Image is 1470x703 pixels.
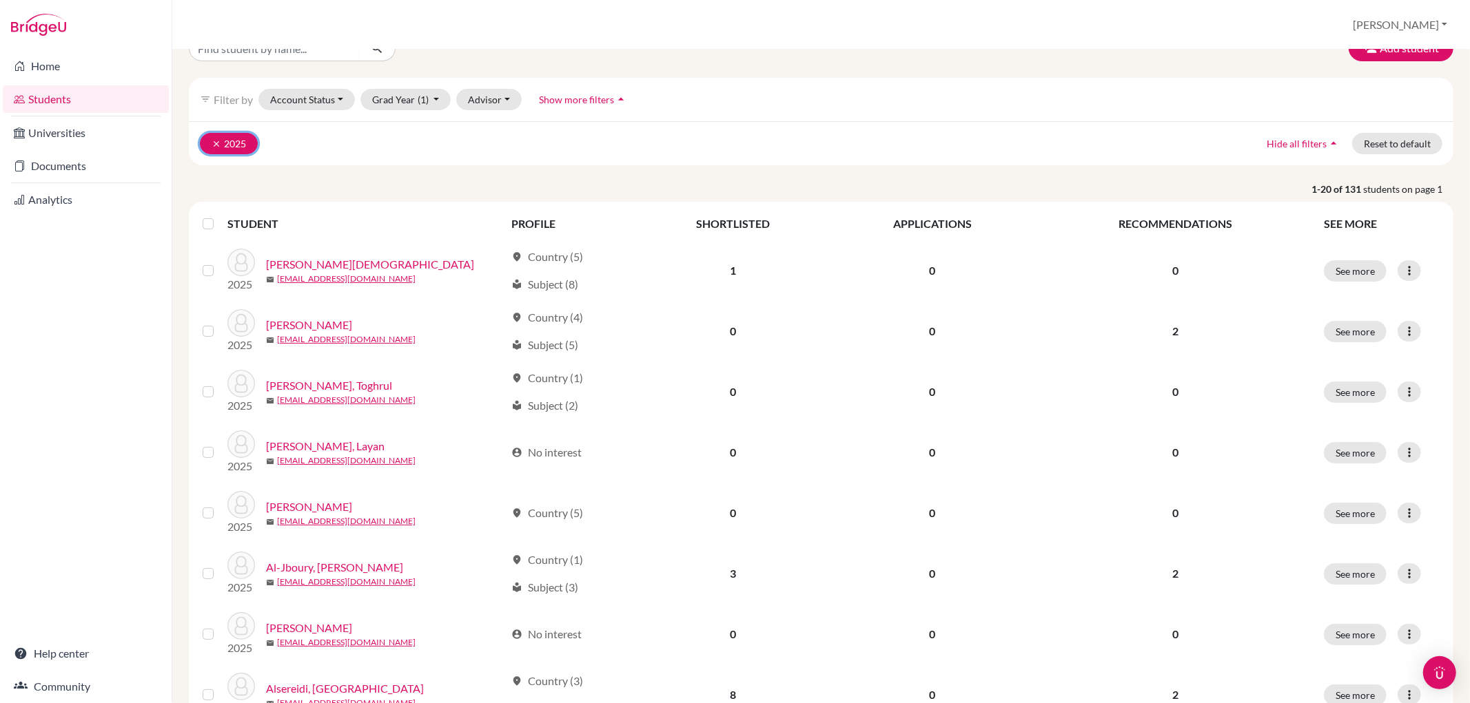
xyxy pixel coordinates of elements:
button: Show more filtersarrow_drop_up [527,89,640,110]
span: mail [266,518,274,526]
p: 0 [1043,262,1307,279]
img: Abdalla, Jehad [227,249,255,276]
a: [PERSON_NAME], Toghrul [266,377,392,394]
span: local_library [511,279,522,290]
a: Universities [3,119,169,147]
img: Bridge-U [11,14,66,36]
td: 0 [635,483,830,543]
img: Alsereidi, Meznah [227,673,255,700]
a: [EMAIL_ADDRESS][DOMAIN_NAME] [277,394,416,406]
p: 0 [1043,505,1307,521]
p: 2025 [227,518,255,535]
th: PROFILE [503,207,635,240]
img: Almalki, Yara [227,612,255,640]
a: Documents [3,152,169,180]
p: 0 [1043,444,1307,461]
th: STUDENT [227,207,503,240]
button: Advisor [456,89,522,110]
button: See more [1324,381,1387,403]
span: location_on [511,373,522,384]
td: 3 [635,543,830,604]
p: 2025 [227,276,255,293]
span: Filter by [214,93,253,106]
p: 2025 [227,397,255,414]
th: RECOMMENDATIONS [1035,207,1316,240]
p: 0 [1043,384,1307,400]
span: mail [266,397,274,405]
span: account_circle [511,447,522,458]
a: [PERSON_NAME] [266,317,352,333]
a: Analytics [3,186,169,213]
span: location_on [511,251,522,262]
button: See more [1324,503,1387,524]
div: Subject (8) [511,276,578,293]
a: Community [3,673,169,700]
button: Grad Year(1) [360,89,451,110]
img: Al-Jboury, Lana [227,552,255,579]
p: 2 [1043,323,1307,339]
span: (1) [418,94,429,105]
div: Country (3) [511,673,583,689]
span: account_circle [511,629,522,640]
img: Adrian, Vanya [227,309,255,337]
span: students on page 1 [1363,182,1453,196]
a: [PERSON_NAME] [266,499,352,515]
i: arrow_drop_up [614,92,628,106]
td: 0 [830,543,1034,604]
i: clear [212,139,221,149]
i: arrow_drop_up [1327,136,1340,150]
div: Subject (2) [511,397,578,414]
td: 0 [635,361,830,422]
p: 2 [1043,686,1307,703]
a: Students [3,85,169,113]
div: Country (1) [511,552,583,568]
a: [EMAIL_ADDRESS][DOMAIN_NAME] [277,273,416,285]
button: See more [1324,260,1387,282]
th: APPLICATIONS [830,207,1034,240]
button: Hide all filtersarrow_drop_up [1255,133,1352,154]
button: See more [1324,624,1387,645]
a: [PERSON_NAME] [266,620,352,636]
a: [PERSON_NAME], Layan [266,438,385,454]
span: location_on [511,312,522,323]
div: No interest [511,444,582,461]
span: mail [266,639,274,647]
div: Open Intercom Messenger [1423,656,1456,689]
span: Show more filters [539,94,614,105]
img: Aladwani, Layan [227,430,255,458]
a: Al-Jboury, [PERSON_NAME] [266,559,403,576]
div: Subject (3) [511,579,578,596]
td: 0 [830,604,1034,664]
p: 2 [1043,565,1307,582]
div: No interest [511,626,582,642]
a: Home [3,52,169,80]
img: Al-Jahwari, Loay [227,491,255,518]
div: Country (1) [511,370,583,386]
td: 0 [830,483,1034,543]
span: Hide all filters [1267,138,1327,149]
td: 0 [635,422,830,483]
span: mail [266,457,274,465]
td: 1 [635,240,830,301]
span: mail [266,275,274,284]
span: mail [266,578,274,587]
th: SEE MORE [1316,207,1448,240]
p: 0 [1043,626,1307,642]
i: filter_list [200,94,211,105]
a: Alsereidi, [GEOGRAPHIC_DATA] [266,680,424,697]
span: mail [266,336,274,344]
button: [PERSON_NAME] [1347,12,1453,38]
div: Country (5) [511,249,583,265]
a: [EMAIL_ADDRESS][DOMAIN_NAME] [277,576,416,588]
strong: 1-20 of 131 [1311,182,1363,196]
div: Country (4) [511,309,583,326]
a: [EMAIL_ADDRESS][DOMAIN_NAME] [277,333,416,346]
a: [EMAIL_ADDRESS][DOMAIN_NAME] [277,454,416,467]
button: See more [1324,442,1387,463]
span: local_library [511,582,522,593]
span: local_library [511,339,522,350]
p: 2025 [227,640,255,656]
a: Help center [3,640,169,667]
td: 0 [635,301,830,361]
button: Reset to default [1352,133,1442,154]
